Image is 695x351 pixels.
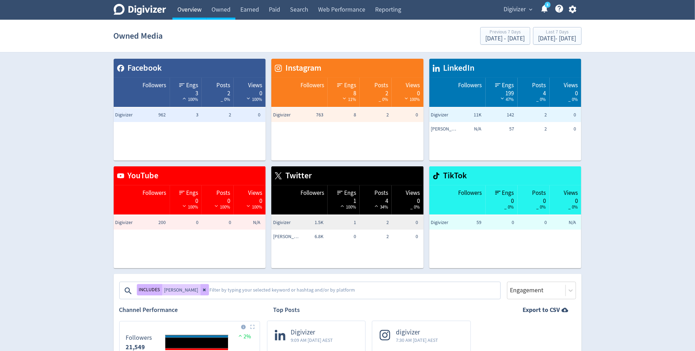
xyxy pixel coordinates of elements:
[237,197,262,203] div: 0
[568,96,578,102] span: _ 0%
[431,219,459,226] span: Digivizer
[245,204,262,210] span: 100%
[301,189,324,197] span: Followers
[403,96,410,101] img: negative-performance-white.svg
[114,25,163,47] h1: Owned Media
[523,306,560,314] strong: Export to CSV
[564,189,578,197] span: Views
[164,287,198,292] span: [PERSON_NAME]
[504,4,526,15] span: Digivizer
[486,30,525,36] div: Previous 7 Days
[391,108,424,122] td: 0
[205,197,230,203] div: 0
[483,108,516,122] td: 142
[237,333,251,340] span: 2%
[216,81,230,90] span: Posts
[248,189,262,197] span: Views
[568,204,578,210] span: _ 0%
[521,89,546,95] div: 4
[325,230,358,244] td: 0
[537,96,546,102] span: _ 0%
[216,189,230,197] span: Posts
[395,89,420,95] div: 0
[411,204,420,210] span: _ 0%
[373,204,388,210] span: 34%
[532,81,546,90] span: Posts
[181,96,198,102] span: 100%
[233,216,266,230] td: N/A
[325,216,358,230] td: 1
[358,230,391,244] td: 2
[213,203,220,209] img: negative-performance-white.svg
[124,62,162,74] span: Facebook
[273,233,301,240] span: Emma Lo Russo
[115,219,144,226] span: Digivizer
[516,122,549,136] td: 2
[406,81,420,90] span: Views
[396,328,438,337] span: digivizer
[126,334,152,342] dt: Followers
[282,62,321,74] span: Instagram
[339,203,346,209] img: positive-performance-white.svg
[545,2,551,8] a: 5
[273,111,301,119] span: Digivizer
[358,108,391,122] td: 2
[168,216,200,230] td: 0
[549,216,581,230] td: N/A
[537,204,546,210] span: _ 0%
[291,337,333,344] span: 9:09 AM [DATE] AEST
[391,216,424,230] td: 0
[363,197,388,203] div: 4
[363,89,388,95] div: 2
[181,96,188,101] img: positive-performance-white.svg
[431,111,459,119] span: Digivizer
[271,59,424,161] table: customized table
[135,216,168,230] td: 200
[344,81,356,90] span: Engs
[237,89,262,95] div: 0
[489,89,514,95] div: 199
[233,108,266,122] td: 0
[331,89,356,95] div: 8
[245,203,252,209] img: negative-performance-white.svg
[237,333,244,338] img: positive-performance.svg
[205,89,230,95] div: 2
[499,96,514,102] span: 47%
[358,216,391,230] td: 2
[245,96,262,102] span: 100%
[137,284,162,295] button: INCLUDES
[450,216,483,230] td: 59
[486,36,525,42] div: [DATE] - [DATE]
[168,108,200,122] td: 3
[521,197,546,203] div: 0
[292,108,325,122] td: 763
[553,89,578,95] div: 0
[391,230,424,244] td: 0
[292,216,325,230] td: 1.5K
[499,96,506,101] img: negative-performance-white.svg
[291,328,333,337] span: Digivizer
[483,216,516,230] td: 0
[301,81,324,90] span: Followers
[440,170,467,182] span: TikTok
[143,189,166,197] span: Followers
[341,96,348,101] img: negative-performance-white.svg
[489,197,514,203] div: 0
[483,122,516,136] td: 57
[282,170,312,182] span: Twitter
[173,89,198,95] div: 3
[553,197,578,203] div: 0
[115,111,144,119] span: Digivizer
[429,166,582,268] table: customized table
[532,189,546,197] span: Posts
[395,197,420,203] div: 0
[538,36,576,42] div: [DATE] - [DATE]
[505,204,514,210] span: _ 0%
[403,96,420,102] span: 100%
[502,81,514,90] span: Engs
[271,166,424,268] table: customized table
[339,204,356,210] span: 100%
[429,59,582,161] table: customized table
[245,96,252,101] img: negative-performance-white.svg
[549,122,581,136] td: 0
